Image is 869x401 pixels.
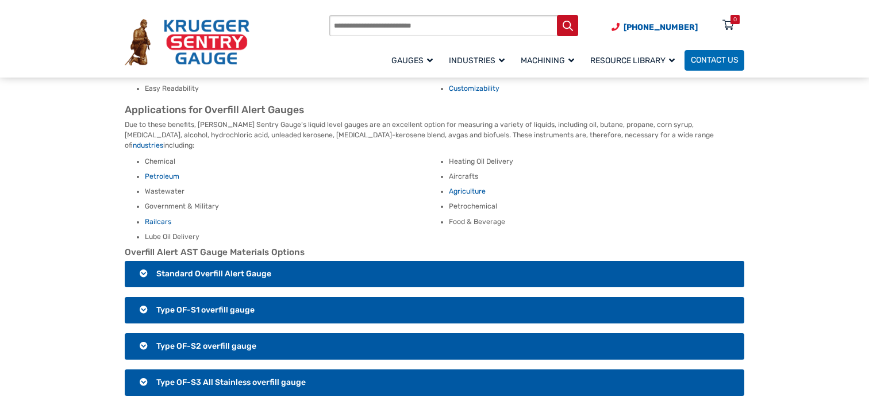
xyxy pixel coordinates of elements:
span: Contact Us [691,56,739,65]
h2: Applications for Overfill Alert Gauges [125,104,744,117]
a: Machining [514,48,584,72]
div: 0 [733,15,737,24]
span: Type OF-S3 All Stainless overfill gauge [156,377,306,387]
a: Petroleum [145,172,179,180]
li: Heating Oil Delivery [449,157,745,167]
a: Railcars [145,218,171,226]
li: Wastewater [145,187,441,197]
a: industries [133,141,163,149]
span: [PHONE_NUMBER] [624,22,698,32]
h2: Overfill Alert AST Gauge Materials Options [125,247,744,258]
span: Type OF-S2 overfill gauge [156,341,256,351]
li: Government & Military [145,202,441,212]
a: Industries [443,48,514,72]
a: Customizability [449,84,499,92]
span: Machining [521,56,574,65]
span: Gauges [391,56,433,65]
li: Lube Oil Delivery [145,232,441,242]
span: Standard Overfill Alert Gauge [156,269,271,279]
li: Food & Beverage [449,217,745,228]
span: Resource Library [590,56,675,65]
p: Due to these benefits, [PERSON_NAME] Sentry Gauge’s liquid level gauges are an excellent option f... [125,119,744,151]
li: Chemical [145,157,441,167]
li: Petrochemical [449,202,745,212]
span: Type OF-S1 overfill gauge [156,305,255,315]
img: Krueger Sentry Gauge [125,19,249,65]
a: Agriculture [449,187,486,195]
a: Phone Number (920) 434-8860 [612,21,698,33]
span: Industries [449,56,505,65]
a: Contact Us [685,50,744,71]
li: Aircrafts [449,172,745,182]
a: Gauges [385,48,443,72]
li: Easy Readability [145,84,441,94]
a: Resource Library [584,48,685,72]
